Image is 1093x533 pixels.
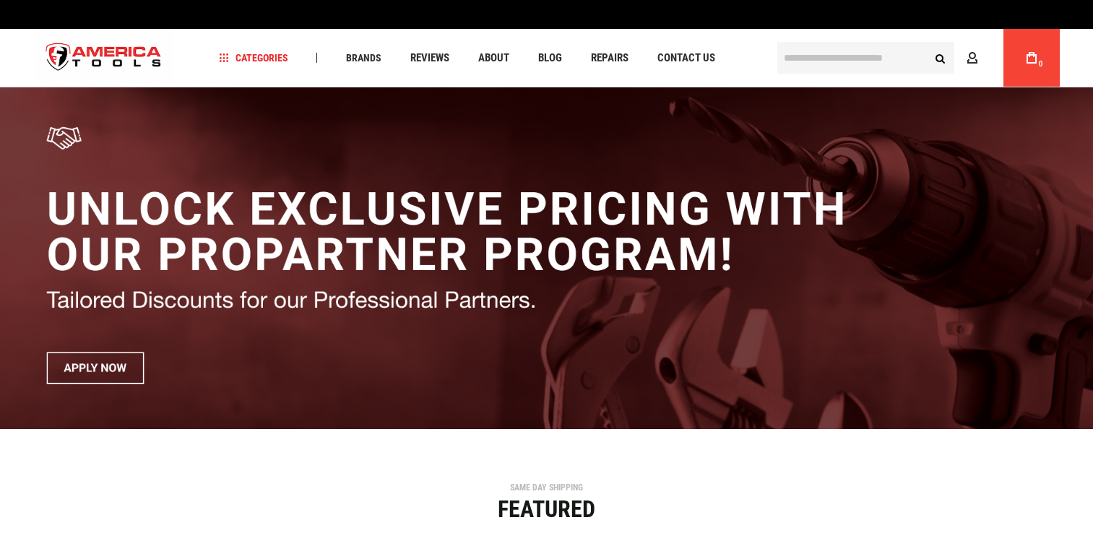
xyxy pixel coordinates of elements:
span: Contact Us [657,53,715,64]
button: Search [927,44,954,71]
a: Blog [532,48,569,68]
a: Contact Us [651,48,722,68]
a: Repairs [584,48,635,68]
span: 0 [1039,60,1043,68]
img: America Tools [34,31,174,85]
div: Featured [30,498,1063,521]
span: Repairs [591,53,628,64]
a: store logo [34,31,174,85]
a: Brands [340,48,388,68]
a: 0 [1018,29,1045,87]
a: Categories [212,48,295,68]
span: About [478,53,509,64]
span: Categories [219,53,288,63]
span: Reviews [410,53,449,64]
a: About [472,48,516,68]
div: SAME DAY SHIPPING [30,483,1063,492]
span: Brands [346,53,381,63]
a: Reviews [404,48,456,68]
span: Blog [538,53,562,64]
